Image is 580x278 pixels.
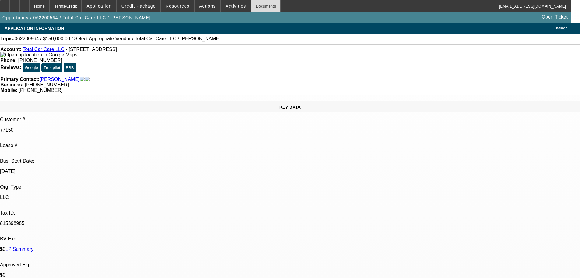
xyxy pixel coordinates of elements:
[0,82,23,87] strong: Business:
[0,47,21,52] strong: Account:
[0,36,15,42] strong: Topic:
[0,65,21,70] strong: Reviews:
[23,63,40,72] button: Google
[117,0,160,12] button: Credit Package
[0,52,77,58] img: Open up location in Google Maps
[556,27,567,30] span: Manage
[279,105,301,110] span: KEY DATA
[199,4,216,9] span: Actions
[226,4,246,9] span: Activities
[2,15,151,20] span: Opportunity / 062200564 / Total Car Care LLC / [PERSON_NAME]
[0,77,40,82] strong: Primary Contact:
[23,47,64,52] a: Total Car Care LLC
[0,52,77,57] a: View Google Maps
[80,77,85,82] img: facebook-icon.png
[41,63,62,72] button: Trustpilot
[166,4,189,9] span: Resources
[40,77,80,82] a: [PERSON_NAME]
[0,88,17,93] strong: Mobile:
[5,26,64,31] span: APPLICATION INFORMATION
[66,47,117,52] span: - [STREET_ADDRESS]
[82,0,116,12] button: Application
[5,247,33,252] a: LP Summary
[15,36,221,42] span: 062200564 / $150,000.00 / Select Appropriate Vendor / Total Car Care LLC / [PERSON_NAME]
[86,4,111,9] span: Application
[18,58,62,63] span: [PHONE_NUMBER]
[25,82,69,87] span: [PHONE_NUMBER]
[19,88,62,93] span: [PHONE_NUMBER]
[539,12,570,22] a: Open Ticket
[64,63,76,72] button: BBB
[0,58,17,63] strong: Phone:
[161,0,194,12] button: Resources
[221,0,251,12] button: Activities
[195,0,220,12] button: Actions
[85,77,90,82] img: linkedin-icon.png
[121,4,156,9] span: Credit Package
